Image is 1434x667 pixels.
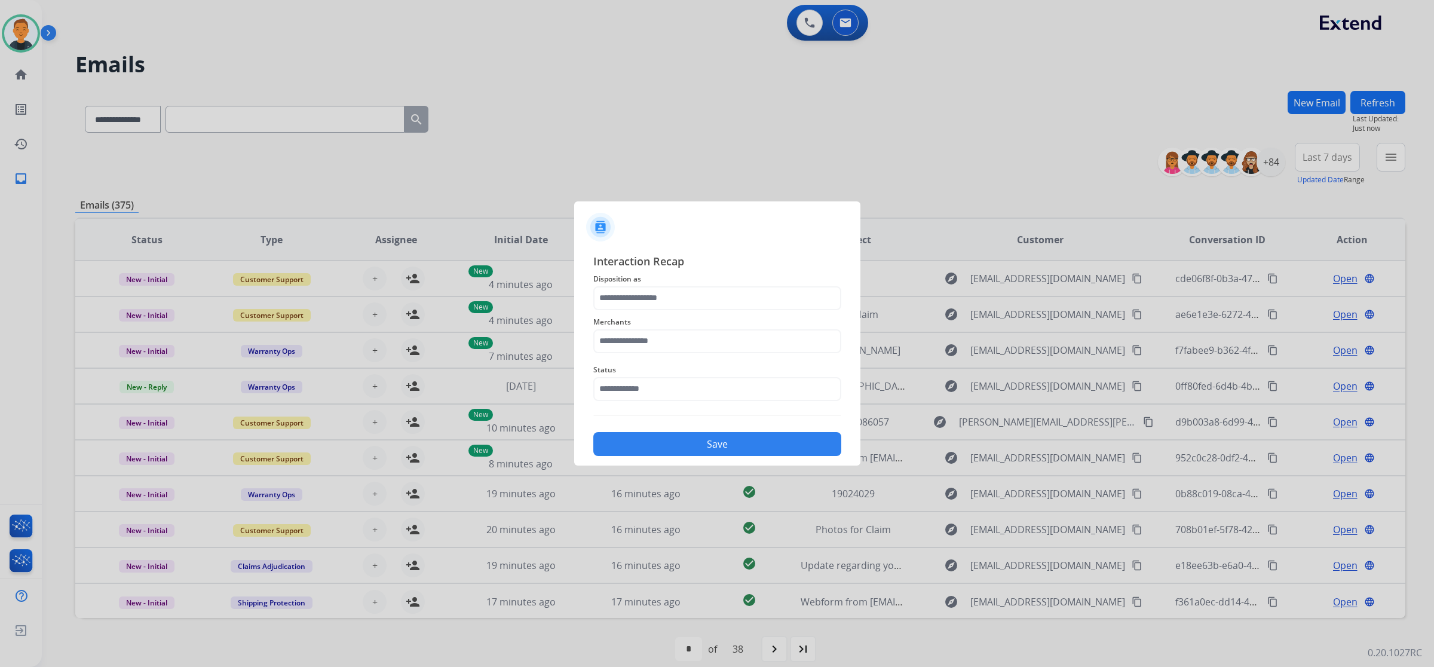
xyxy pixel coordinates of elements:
[593,363,841,377] span: Status
[1368,645,1422,660] p: 0.20.1027RC
[593,432,841,456] button: Save
[593,415,841,416] img: contact-recap-line.svg
[586,213,615,241] img: contactIcon
[593,272,841,286] span: Disposition as
[593,315,841,329] span: Merchants
[593,253,841,272] span: Interaction Recap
